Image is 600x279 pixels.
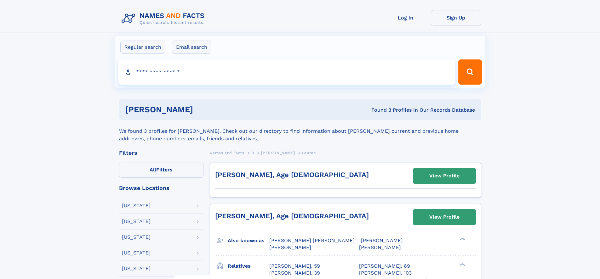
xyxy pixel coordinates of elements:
div: [US_STATE] [122,250,151,255]
div: ❯ [458,237,466,241]
a: [PERSON_NAME] [261,149,295,157]
a: [PERSON_NAME], Age [DEMOGRAPHIC_DATA] [215,171,369,179]
button: Search Button [458,59,482,85]
div: View Profile [429,169,460,183]
div: [US_STATE] [122,203,151,208]
span: [PERSON_NAME] [PERSON_NAME] [269,237,355,243]
a: Log In [380,10,431,25]
label: Regular search [120,41,165,54]
a: B [251,149,254,157]
img: Logo Names and Facts [119,10,210,27]
span: B [251,151,254,155]
a: [PERSON_NAME], 59 [269,263,320,270]
input: search input [118,59,456,85]
label: Filters [119,163,203,178]
h1: [PERSON_NAME] [125,106,282,114]
span: [PERSON_NAME] [359,244,401,250]
a: [PERSON_NAME], 103 [359,270,412,276]
span: [PERSON_NAME] [261,151,295,155]
h3: Also known as [228,235,269,246]
div: Browse Locations [119,185,203,191]
span: [PERSON_NAME] [361,237,403,243]
div: View Profile [429,210,460,224]
label: Email search [172,41,211,54]
span: All [150,167,156,173]
a: [PERSON_NAME], 39 [269,270,320,276]
div: Filters [119,150,203,156]
span: Lauren [302,151,316,155]
div: [US_STATE] [122,235,151,240]
a: Names and Facts [210,149,244,157]
a: Sign Up [431,10,481,25]
a: [PERSON_NAME], Age [DEMOGRAPHIC_DATA] [215,212,369,220]
a: View Profile [413,209,476,225]
a: View Profile [413,168,476,183]
h3: Relatives [228,261,269,271]
div: ❯ [458,262,466,266]
div: We found 3 profiles for [PERSON_NAME]. Check out our directory to find information about [PERSON_... [119,120,481,142]
div: [US_STATE] [122,266,151,271]
a: [PERSON_NAME], 69 [359,263,410,270]
span: [PERSON_NAME] [269,244,311,250]
div: [US_STATE] [122,219,151,224]
div: Found 3 Profiles In Our Records Database [282,107,475,114]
